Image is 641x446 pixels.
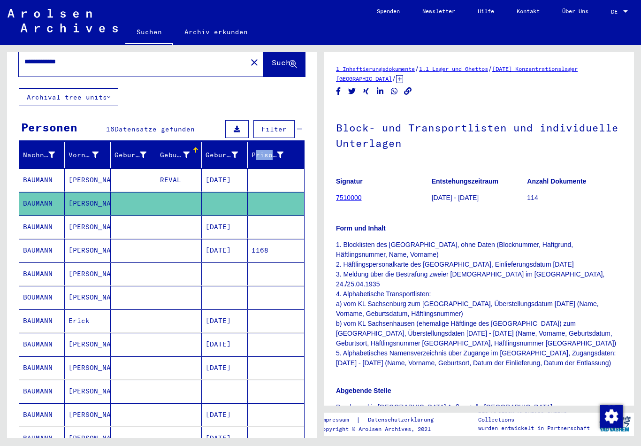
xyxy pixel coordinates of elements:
a: Suchen [125,21,173,45]
a: 1.1 Lager und Ghettos [419,65,488,72]
span: DE [611,8,621,15]
mat-cell: [DATE] [202,356,247,379]
mat-header-cell: Vorname [65,142,110,168]
div: Vorname [69,150,98,160]
div: Geburt‏ [160,147,201,162]
mat-cell: [DATE] [202,309,247,332]
div: Nachname [23,150,55,160]
mat-cell: BAUMANN [19,356,65,379]
div: Nachname [23,147,67,162]
button: Copy link [403,85,413,97]
div: Geburtsdatum [206,150,237,160]
mat-cell: [PERSON_NAME] [65,356,110,379]
mat-cell: [DATE] [202,239,247,262]
span: Suche [272,58,295,67]
mat-header-cell: Prisoner # [248,142,304,168]
mat-cell: [DATE] [202,169,247,192]
div: Prisoner # [252,150,283,160]
button: Share on LinkedIn [375,85,385,97]
mat-icon: close [249,57,260,68]
div: Vorname [69,147,110,162]
b: Entstehungszeitraum [432,177,498,185]
span: Filter [261,125,287,133]
a: Datenschutzerklärung [360,415,445,425]
img: yv_logo.png [597,412,633,436]
mat-cell: BAUMANN [19,215,65,238]
mat-cell: [PERSON_NAME] [65,192,110,215]
div: Geburt‏ [160,150,190,160]
p: 1. Blocklisten des [GEOGRAPHIC_DATA], ohne Daten (Blocknummer, Haftgrund, Häftlingsnummer, Name, ... [336,240,622,368]
div: Prisoner # [252,147,295,162]
a: Archiv erkunden [173,21,259,43]
button: Archival tree units [19,88,118,106]
mat-cell: [DATE] [202,403,247,426]
div: Geburtsname [114,150,146,160]
b: Abgebende Stelle [336,387,391,394]
b: Anzahl Dokumente [527,177,586,185]
mat-cell: 1168 [248,239,304,262]
mat-cell: BAUMANN [19,333,65,356]
span: / [392,74,396,83]
p: Copyright © Arolsen Archives, 2021 [319,425,445,433]
span: Datensätze gefunden [114,125,195,133]
b: Form und Inhalt [336,224,386,232]
mat-cell: [PERSON_NAME] [65,403,110,426]
img: Zustimmung ändern [600,405,623,428]
mat-cell: BAUMANN [19,192,65,215]
span: 16 [106,125,114,133]
mat-cell: BAUMANN [19,380,65,403]
mat-header-cell: Geburtsdatum [202,142,247,168]
mat-cell: BAUMANN [19,309,65,332]
button: Share on WhatsApp [389,85,399,97]
p: Bundesarchiv [GEOGRAPHIC_DATA] Außenstelle [GEOGRAPHIC_DATA] [336,402,622,412]
mat-cell: BAUMANN [19,169,65,192]
button: Filter [253,120,295,138]
mat-cell: [PERSON_NAME] [65,333,110,356]
b: Signatur [336,177,363,185]
mat-cell: [PERSON_NAME] [65,169,110,192]
p: Die Arolsen Archives Online-Collections [478,407,595,424]
mat-cell: [PERSON_NAME] [65,262,110,285]
button: Clear [245,53,264,71]
mat-header-cell: Geburt‏ [156,142,202,168]
p: 114 [527,193,622,203]
mat-cell: Erick [65,309,110,332]
button: Share on Facebook [334,85,343,97]
span: / [415,64,419,73]
mat-cell: BAUMANN [19,403,65,426]
button: Share on Xing [361,85,371,97]
h1: Block- und Transportlisten und individuelle Unterlagen [336,106,622,163]
button: Share on Twitter [347,85,357,97]
mat-header-cell: Nachname [19,142,65,168]
p: wurden entwickelt in Partnerschaft mit [478,424,595,441]
a: Impressum [319,415,356,425]
mat-cell: [DATE] [202,215,247,238]
mat-cell: [PERSON_NAME] [65,380,110,403]
div: Geburtsname [114,147,158,162]
div: | [319,415,445,425]
div: Personen [21,119,77,136]
span: / [488,64,492,73]
a: 7510000 [336,194,362,201]
mat-cell: [DATE] [202,333,247,356]
a: 1 Inhaftierungsdokumente [336,65,415,72]
img: Arolsen_neg.svg [8,9,118,32]
mat-cell: BOUMANN [19,286,65,309]
mat-cell: [PERSON_NAME] [65,215,110,238]
mat-cell: [PERSON_NAME] [65,286,110,309]
mat-cell: REVAL [156,169,202,192]
mat-cell: [PERSON_NAME] [65,239,110,262]
mat-cell: BAUMANN [19,262,65,285]
mat-cell: BAUMANN [19,239,65,262]
p: [DATE] - [DATE] [432,193,527,203]
div: Geburtsdatum [206,147,249,162]
mat-header-cell: Geburtsname [111,142,156,168]
button: Suche [264,47,305,77]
